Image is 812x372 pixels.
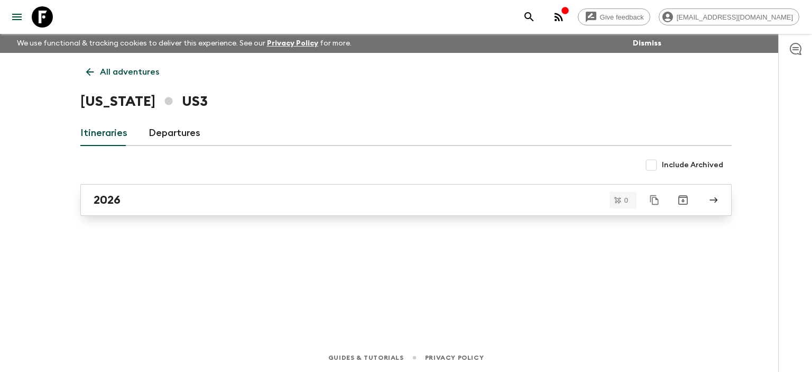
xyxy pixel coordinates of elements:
h1: [US_STATE] US3 [80,91,208,112]
div: [EMAIL_ADDRESS][DOMAIN_NAME] [659,8,799,25]
button: Dismiss [630,36,664,51]
a: Guides & Tutorials [328,352,404,364]
button: Duplicate [645,190,664,210]
p: All adventures [100,66,159,78]
a: 2026 [80,184,732,216]
span: [EMAIL_ADDRESS][DOMAIN_NAME] [671,13,799,21]
a: Privacy Policy [267,40,318,47]
span: Include Archived [662,160,723,170]
span: 0 [618,197,634,204]
a: Give feedback [578,8,650,25]
a: Departures [149,121,200,146]
a: Privacy Policy [425,352,484,364]
a: All adventures [80,61,165,83]
a: Itineraries [80,121,127,146]
button: menu [6,6,27,28]
button: search adventures [519,6,540,28]
span: Give feedback [594,13,650,21]
button: Archive [672,189,694,211]
p: We use functional & tracking cookies to deliver this experience. See our for more. [13,34,356,53]
h2: 2026 [94,193,121,207]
